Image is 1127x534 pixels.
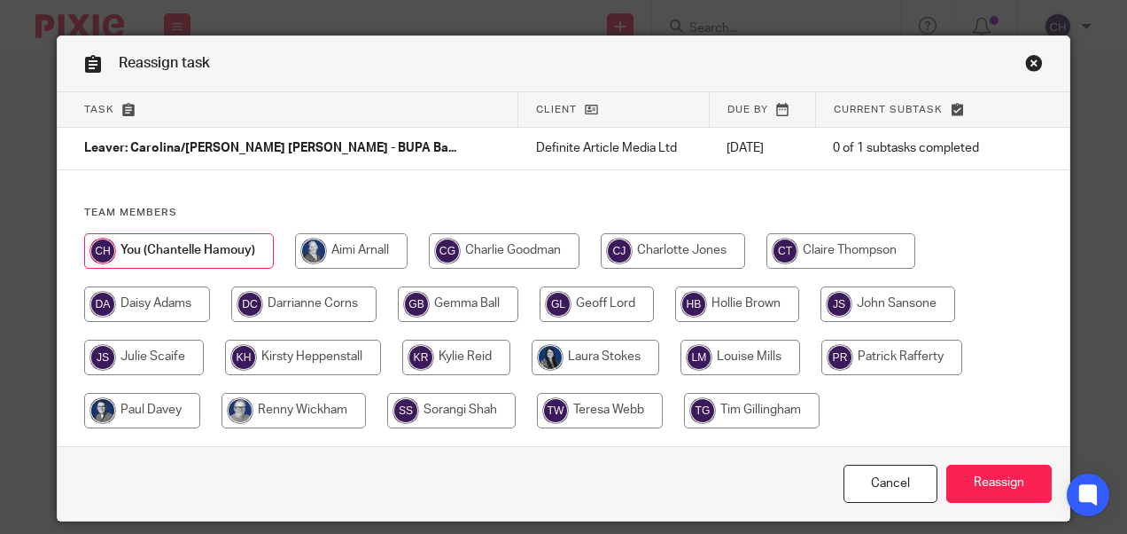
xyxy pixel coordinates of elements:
input: Reassign [946,465,1052,503]
span: Reassign task [119,56,210,70]
span: Current subtask [834,105,943,114]
span: Due by [727,105,768,114]
h4: Team members [84,206,1044,220]
p: [DATE] [727,139,797,157]
span: Leaver: Carolina/[PERSON_NAME] [PERSON_NAME] - BUPA Ba... [84,143,456,155]
p: Definite Article Media Ltd [536,139,692,157]
a: Close this dialog window [1025,54,1043,78]
span: Client [536,105,577,114]
a: Close this dialog window [843,465,937,503]
span: Task [84,105,114,114]
td: 0 of 1 subtasks completed [815,128,1012,170]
